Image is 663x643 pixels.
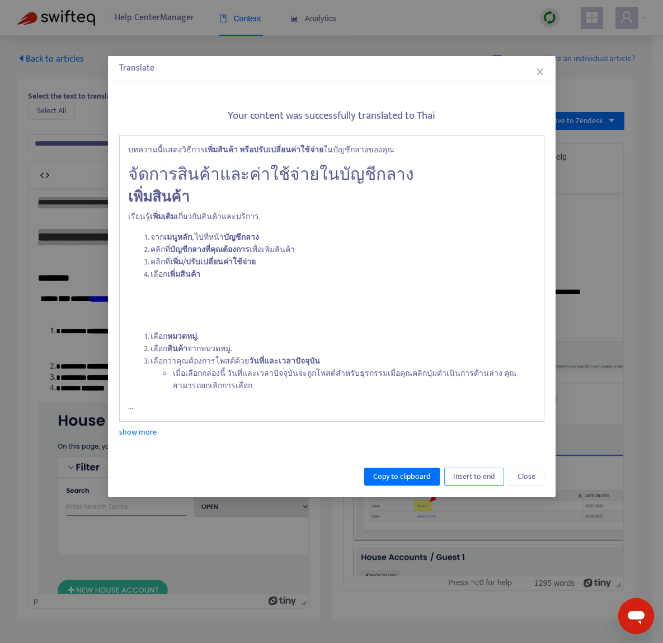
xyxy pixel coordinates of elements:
[201,210,259,223] a: สินค้าและบริการ
[170,243,250,256] strong: บัญชีกลางที่คุณต้องการ
[151,355,535,392] li: เลือกว่าคุณต้องการโพสต์ด้วย
[151,244,535,256] li: คลิกที่ เพื่อเพิ่มสินค้า
[150,210,176,223] strong: เพิ่มเติม
[128,211,535,223] p: เรียนรู้ เกี่ยวกับ .
[518,470,535,483] span: Close
[151,330,535,343] li: เลือก .
[618,598,654,634] iframe: Button to launch messaging window
[167,268,200,281] strong: เพิ่มสินค้า
[151,231,535,244] li: จาก , ไปที่หน้า
[173,367,535,392] li: เมื่อเลือกกล่องนี้ วันที่และเวลาปัจจุบันจะถูกโพสต์สำหรับธุรกรรมเมื่อคุณคลิกปุ่มดำเนินการด้านล่าง ...
[151,268,535,281] li: เลือก
[9,214,568,589] img: 40681126917915
[128,165,535,185] h2: จัดการสินค้าและค่าใช้จ่ายในบัญชีกลาง
[167,330,197,343] strong: หมวดหมู่
[509,468,544,486] button: Close
[119,135,544,422] div: ...
[534,66,546,78] button: Close
[373,470,431,483] span: Copy to clipboard
[249,355,320,367] strong: วันที่และเวลาปัจจุบัน
[164,231,192,244] strong: เมนูหลัก
[444,468,504,486] button: Insert to end
[119,426,157,439] a: show more
[119,110,544,123] h5: Your content was successfully translated to Thai
[535,67,544,76] span: close
[167,342,187,355] strong: สินค้า
[170,255,256,268] strong: เพิ่ม/ปรับเปลี่ยนค่าใช้จ่าย
[364,468,440,486] button: Copy to clipboard
[205,143,323,156] strong: เพิ่มสินค้า หรือปรับเปลี่ยนค่าใช้จ่าย
[453,470,495,483] span: Insert to end
[128,185,190,209] strong: เพิ่มสินค้า
[151,343,535,355] li: เลือก จากหมวดหมู่.
[151,256,535,268] li: คลิกที่
[224,231,259,244] strong: บัญชีกลาง
[119,62,544,75] div: Translate
[128,144,535,156] p: บทความนี้แสดงวิธีการ ใน ของคุณ
[333,143,368,156] a: บัญชีกลาง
